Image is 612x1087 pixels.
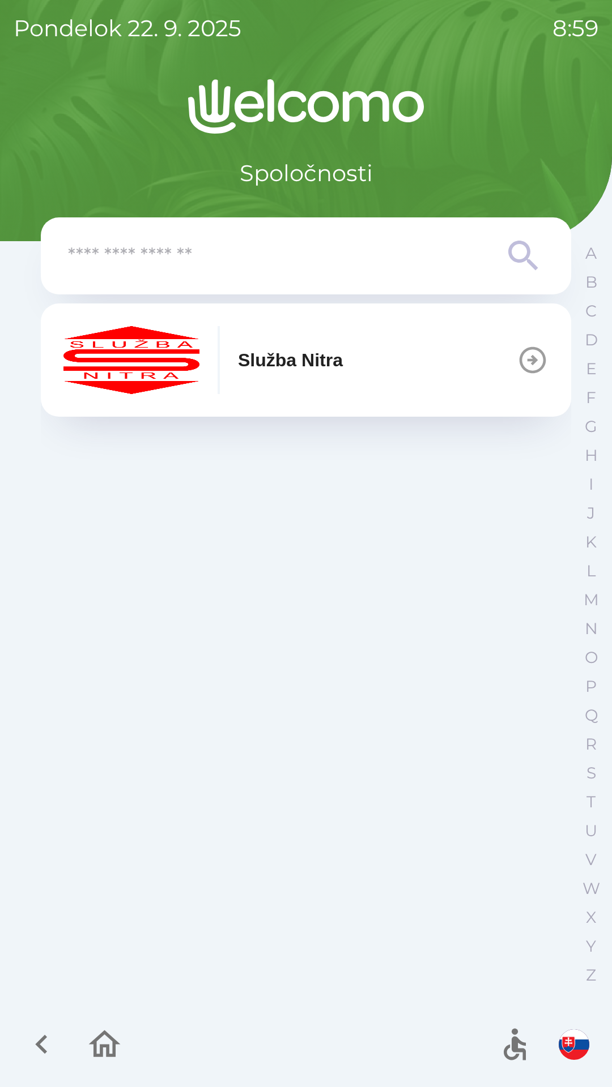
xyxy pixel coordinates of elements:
[589,474,593,494] p: I
[577,701,605,730] button: Q
[14,11,241,45] p: pondelok 22. 9. 2025
[577,614,605,643] button: N
[577,297,605,326] button: C
[577,788,605,816] button: T
[586,965,596,985] p: Z
[577,961,605,990] button: Z
[586,763,596,783] p: S
[585,532,597,552] p: K
[585,446,598,465] p: H
[577,585,605,614] button: M
[577,845,605,874] button: V
[240,156,373,190] p: Spoločnosti
[577,268,605,297] button: B
[586,388,596,408] p: F
[577,528,605,557] button: K
[577,672,605,701] button: P
[577,441,605,470] button: H
[577,730,605,759] button: R
[585,821,597,841] p: U
[552,11,598,45] p: 8:59
[577,874,605,903] button: W
[577,383,605,412] button: F
[586,908,596,927] p: X
[577,326,605,354] button: D
[585,301,597,321] p: C
[577,903,605,932] button: X
[585,705,598,725] p: Q
[586,561,596,581] p: L
[585,243,597,263] p: A
[583,879,600,898] p: W
[577,557,605,585] button: L
[585,677,597,696] p: P
[586,936,596,956] p: Y
[585,330,598,350] p: D
[585,619,598,639] p: N
[238,346,343,374] p: Služba Nitra
[577,470,605,499] button: I
[559,1029,589,1060] img: sk flag
[585,734,597,754] p: R
[586,359,597,379] p: E
[587,503,595,523] p: J
[577,412,605,441] button: G
[585,417,597,436] p: G
[577,816,605,845] button: U
[41,79,571,134] img: Logo
[584,590,599,610] p: M
[577,499,605,528] button: J
[577,932,605,961] button: Y
[585,272,597,292] p: B
[577,354,605,383] button: E
[577,643,605,672] button: O
[585,648,598,667] p: O
[41,303,571,417] button: Služba Nitra
[63,326,199,394] img: c55f63fc-e714-4e15-be12-dfeb3df5ea30.png
[577,239,605,268] button: A
[585,850,597,870] p: V
[577,759,605,788] button: S
[586,792,596,812] p: T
